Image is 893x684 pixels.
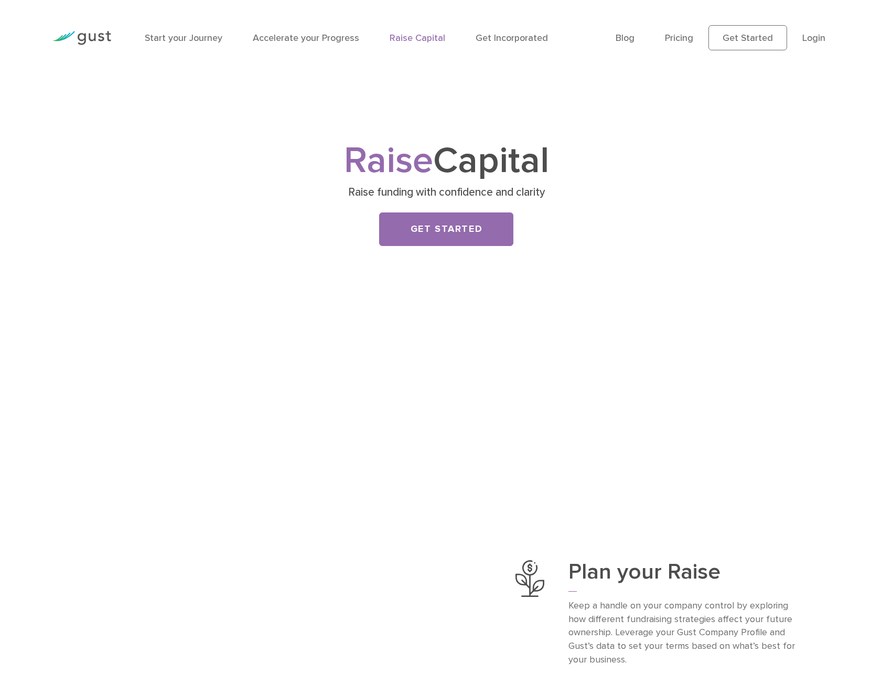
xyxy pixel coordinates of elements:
[568,599,805,667] p: Keep a handle on your company control by exploring how different fundraising strategies affect yo...
[253,33,359,44] a: Accelerate your Progress
[515,560,544,597] img: Plan Your Raise
[145,33,222,44] a: Start your Journey
[708,25,787,50] a: Get Started
[52,31,111,45] img: Gust Logo
[665,33,693,44] a: Pricing
[344,138,433,183] span: Raise
[802,33,825,44] a: Login
[243,185,650,200] p: Raise funding with confidence and clarity
[239,144,653,178] h1: Capital
[568,560,805,592] h3: Plan your Raise
[379,212,513,246] a: Get Started
[616,33,634,44] a: Blog
[390,33,445,44] a: Raise Capital
[476,33,548,44] a: Get Incorporated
